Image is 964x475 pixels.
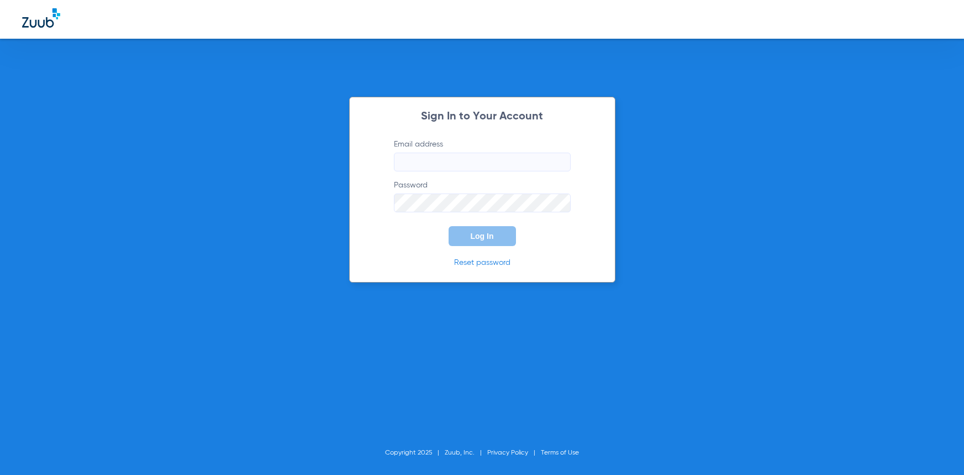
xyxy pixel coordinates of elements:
a: Privacy Policy [487,450,528,456]
a: Terms of Use [541,450,579,456]
span: Log In [471,232,494,241]
input: Password [394,194,571,212]
label: Password [394,180,571,212]
h2: Sign In to Your Account [377,111,587,122]
a: Reset password [454,259,510,267]
li: Copyright 2025 [385,447,445,458]
input: Email address [394,153,571,171]
li: Zuub, Inc. [445,447,487,458]
button: Log In [449,226,516,246]
label: Email address [394,139,571,171]
img: Zuub Logo [22,8,60,28]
